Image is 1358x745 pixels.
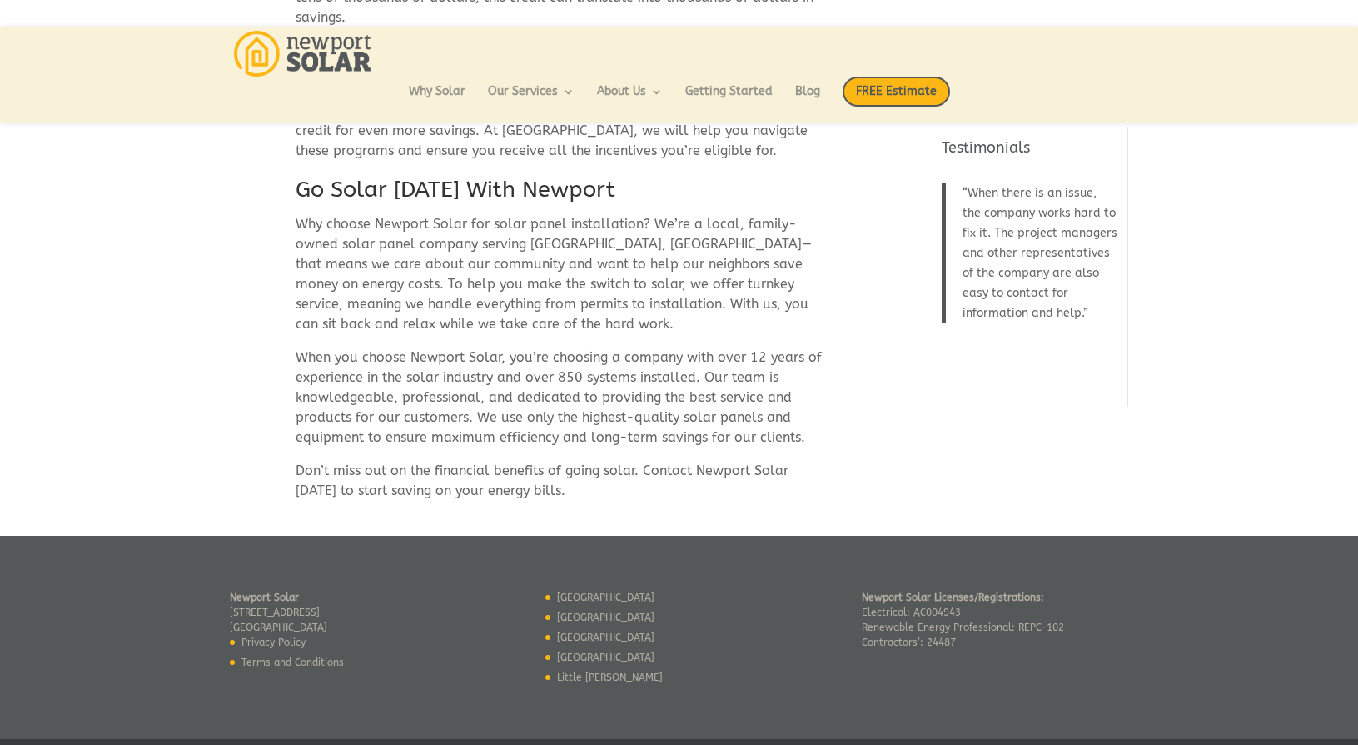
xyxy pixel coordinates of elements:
span: FREE Estimate [843,77,950,107]
strong: Newport Solar Licenses/Registrations: [862,592,1044,603]
p: Don’t miss out on the financial benefits of going solar. Contact Newport Solar [DATE] to start sa... [296,461,825,501]
strong: Newport Solar [230,592,299,603]
a: Terms and Conditions [241,657,344,668]
p: [STREET_ADDRESS] [GEOGRAPHIC_DATA] [230,590,344,635]
a: Why Solar [409,86,465,114]
h4: Testimonials [942,137,1117,167]
a: About Us [597,86,663,114]
h2: Go Solar [DATE] With Newport [296,174,825,214]
p: When you choose Newport Solar, you’re choosing a company with over 12 years of experience in the ... [296,347,825,461]
p: Electrical: AC004943 Renewable Energy Professional: REPC-102 Contractors’: 24487 [862,590,1064,650]
a: Privacy Policy [241,637,306,648]
p: Why choose Newport Solar for solar panel installation? We’re a local, family-owned solar panel co... [296,214,825,347]
a: Getting Started [685,86,773,114]
a: [GEOGRAPHIC_DATA] [557,612,654,623]
a: Our Services [488,86,575,114]
a: Little [PERSON_NAME] [557,672,663,683]
a: [GEOGRAPHIC_DATA] [557,632,654,643]
a: FREE Estimate [843,77,950,123]
a: Blog [795,86,820,114]
blockquote: When there is an issue, the company works hard to fix it. The project managers and other represen... [942,183,1117,323]
a: [GEOGRAPHIC_DATA] [557,592,654,603]
a: [GEOGRAPHIC_DATA] [557,652,654,663]
img: Newport Solar | Solar Energy Optimized. [234,31,371,77]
